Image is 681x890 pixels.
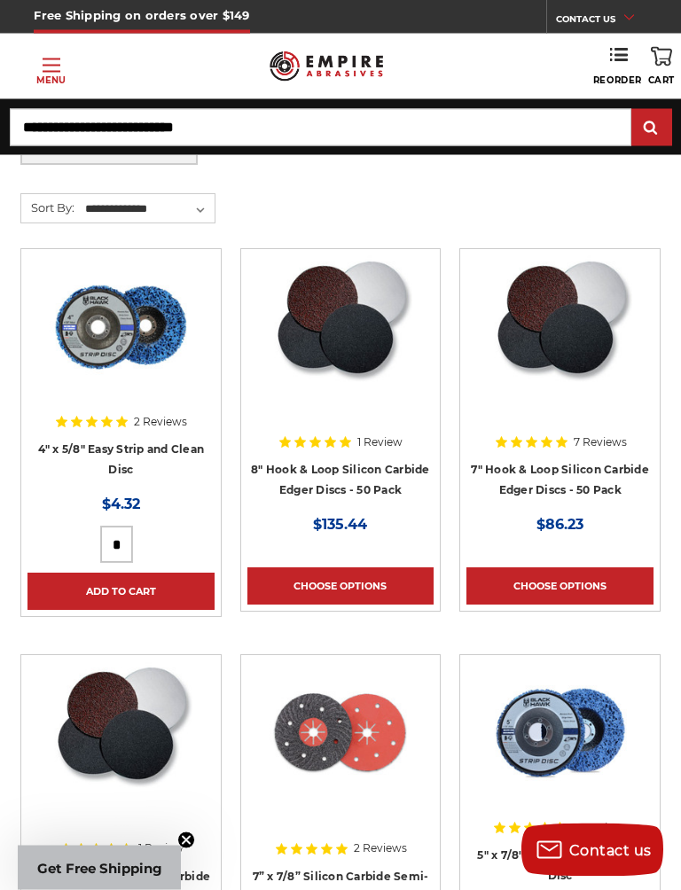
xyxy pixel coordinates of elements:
a: Choose Options [247,568,434,605]
span: 7 Reviews [574,438,627,449]
a: 7" Hook & Loop Silicon Carbide Edger Discs - 50 Pack [471,464,649,497]
span: $135.44 [313,517,367,534]
span: Contact us [569,842,652,859]
input: Submit [634,111,669,146]
a: CONTACT US [556,9,647,34]
button: Close teaser [177,831,195,849]
a: Reorder [593,47,642,86]
span: 1 Review [357,438,403,449]
span: 2 Reviews [354,844,407,855]
img: blue clean and strip disc [489,662,631,804]
img: Silicon Carbide 7" Hook & Loop Edger Discs [489,256,632,398]
a: Silicon Carbide 7" Hook & Loop Edger Discs [466,256,654,443]
a: Cart [648,47,675,86]
span: Reorder [593,74,642,86]
a: 5" x 7/8" Easy Strip and Clean Disc [477,849,643,883]
a: 4" x 5/8" Easy Strip and Clean Disc [38,443,205,477]
a: 4" x 5/8" easy strip and clean discs [27,256,215,443]
span: Cart [648,74,675,86]
span: Toggle menu [43,65,60,66]
p: Menu [36,74,66,87]
select: Sort By: [82,197,215,223]
div: Get Free ShippingClose teaser [18,846,181,890]
img: 4" x 5/8" easy strip and clean discs [50,256,192,398]
a: 8" Hook & Loop Silicon Carbide Edger Discs - 50 Pack [251,464,430,497]
img: Silicon Carbide 8" Hook & Loop Edger Discs [269,256,412,398]
img: Empire Abrasives [270,44,383,89]
a: blue clean and strip disc [466,662,654,849]
label: Sort By: [21,195,74,222]
button: Contact us [521,824,663,877]
span: $86.23 [536,517,583,534]
a: Silicon Carbide 6" Hook & Loop Edger Discs [27,662,215,849]
a: 7" x 7/8" Silicon Carbide Semi Flex Disc [247,662,434,849]
a: Silicon Carbide 8" Hook & Loop Edger Discs [247,256,434,443]
a: Choose Options [466,568,654,605]
span: $4.32 [102,496,140,513]
img: Silicon Carbide 6" Hook & Loop Edger Discs [49,662,192,804]
a: Add to Cart [27,574,215,611]
span: Get Free Shipping [37,860,162,877]
img: 7" x 7/8" Silicon Carbide Semi Flex Disc [270,662,411,804]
